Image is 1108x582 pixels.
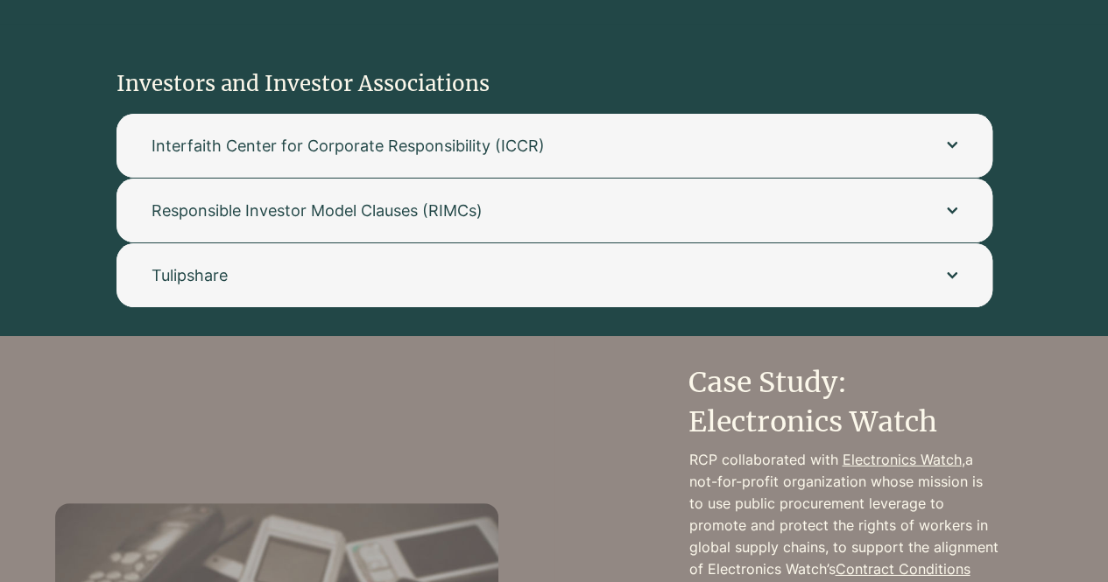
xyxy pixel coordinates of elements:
[152,200,912,221] span: Responsible Investor Model Clauses (RIMCs)
[961,451,964,468] a: ,
[842,451,961,468] a: Electronics Watch
[688,365,937,439] span: Case Study: Electronics Watch
[152,135,912,157] span: Interfaith Center for Corporate Responsibility (ICCR)
[116,179,992,242] button: Responsible Investor Model Clauses (RIMCs)
[152,264,912,286] span: Tulipshare
[116,243,992,307] button: Tulipshare
[116,69,639,99] h2: Investors and Investor Associations
[116,114,992,178] button: Interfaith Center for Corporate Responsibility (ICCR)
